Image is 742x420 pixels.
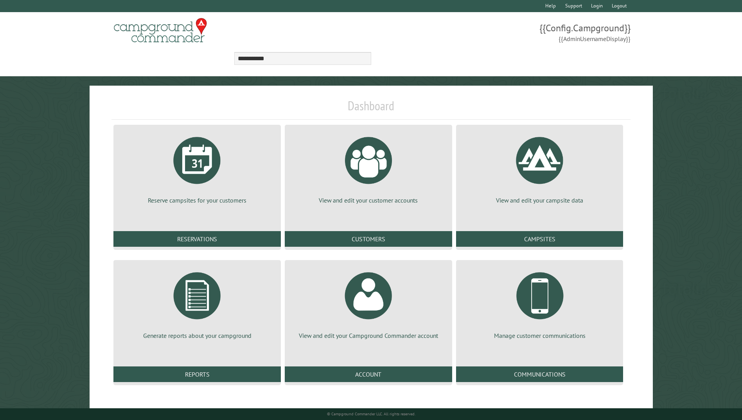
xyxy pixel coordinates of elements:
[294,266,443,340] a: View and edit your Campground Commander account
[465,131,614,205] a: View and edit your campsite data
[111,98,630,120] h1: Dashboard
[123,266,271,340] a: Generate reports about your campground
[456,231,623,247] a: Campsites
[113,231,281,247] a: Reservations
[123,131,271,205] a: Reserve campsites for your customers
[465,266,614,340] a: Manage customer communications
[294,196,443,205] p: View and edit your customer accounts
[285,366,452,382] a: Account
[465,196,614,205] p: View and edit your campsite data
[371,22,631,43] span: {{Config.Campground}} {{AdminUsernameDisplay}}
[285,231,452,247] a: Customers
[294,131,443,205] a: View and edit your customer accounts
[456,366,623,382] a: Communications
[113,366,281,382] a: Reports
[123,196,271,205] p: Reserve campsites for your customers
[111,15,209,46] img: Campground Commander
[123,331,271,340] p: Generate reports about your campground
[327,411,415,416] small: © Campground Commander LLC. All rights reserved.
[465,331,614,340] p: Manage customer communications
[294,331,443,340] p: View and edit your Campground Commander account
